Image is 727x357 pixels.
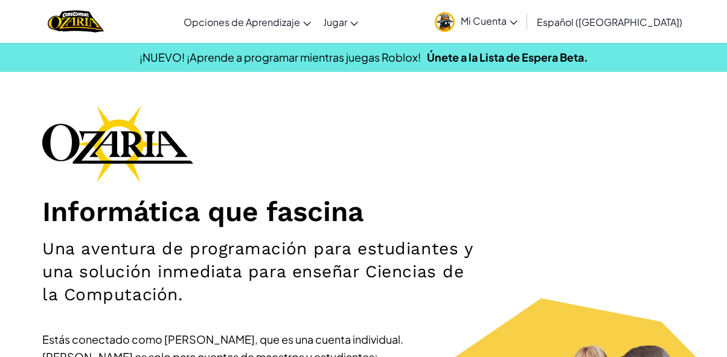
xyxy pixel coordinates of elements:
[317,5,364,38] a: Jugar
[139,50,421,64] span: ¡NUEVO! ¡Aprende a programar mientras juegas Roblox!
[435,12,455,32] img: avatar
[42,237,473,306] h2: Una aventura de programación para estudiantes y una solución inmediata para enseñar Ciencias de l...
[537,16,682,28] span: Español ([GEOGRAPHIC_DATA])
[531,5,688,38] a: Español ([GEOGRAPHIC_DATA])
[42,105,193,182] img: Ozaria branding logo
[427,50,588,64] a: Únete a la Lista de Espera Beta.
[48,9,104,34] img: Home
[461,14,517,27] span: Mi Cuenta
[42,195,685,228] h1: Informática que fascina
[48,9,104,34] a: Ozaria by CodeCombat logo
[184,16,300,28] span: Opciones de Aprendizaje
[323,16,347,28] span: Jugar
[429,2,524,40] a: Mi Cuenta
[178,5,317,38] a: Opciones de Aprendizaje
